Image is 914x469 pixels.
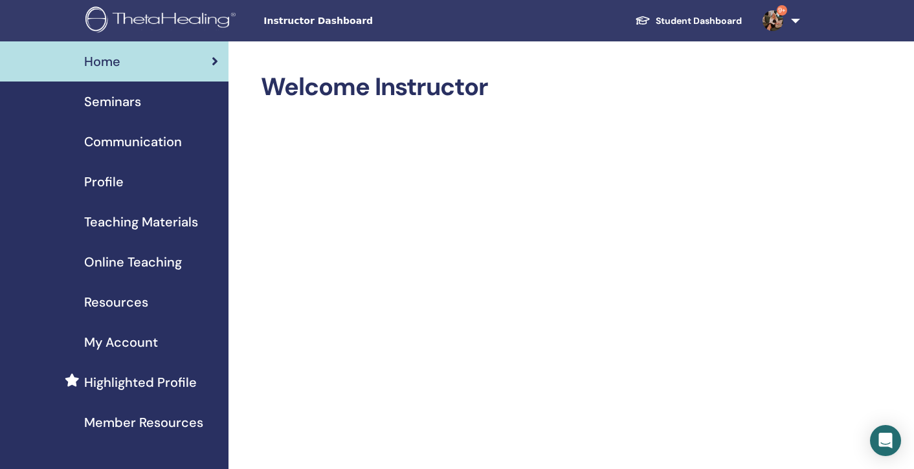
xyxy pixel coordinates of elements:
span: Seminars [84,92,141,111]
span: Home [84,52,120,71]
span: Member Resources [84,413,203,432]
span: Highlighted Profile [84,373,197,392]
img: logo.png [85,6,240,36]
img: graduation-cap-white.svg [635,15,651,26]
span: Profile [84,172,124,191]
span: 9+ [777,5,787,16]
span: Instructor Dashboard [263,14,458,28]
span: Communication [84,132,182,151]
img: default.jpg [763,10,783,31]
span: Online Teaching [84,252,182,272]
a: Student Dashboard [625,9,752,33]
div: Open Intercom Messenger [870,425,901,456]
span: My Account [84,333,158,352]
span: Resources [84,292,148,312]
span: Teaching Materials [84,212,198,232]
h2: Welcome Instructor [261,72,797,102]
